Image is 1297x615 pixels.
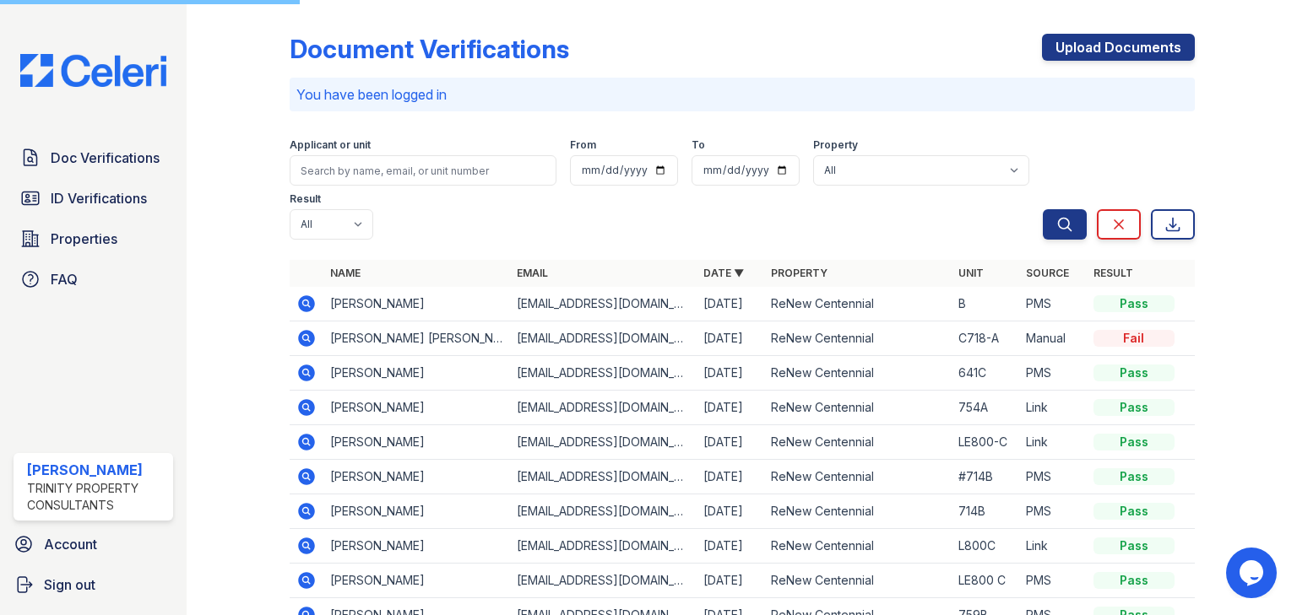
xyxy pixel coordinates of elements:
div: Pass [1093,572,1175,589]
td: L800C [952,529,1019,564]
td: [EMAIL_ADDRESS][DOMAIN_NAME] [510,529,697,564]
div: [PERSON_NAME] [27,460,166,480]
a: FAQ [14,262,173,296]
td: ReNew Centennial [764,460,951,494]
td: [DATE] [697,494,764,529]
a: Source [1026,267,1069,279]
td: [EMAIL_ADDRESS][DOMAIN_NAME] [510,356,697,391]
td: [EMAIL_ADDRESS][DOMAIN_NAME] [510,460,697,494]
div: Pass [1093,434,1175,450]
td: [PERSON_NAME] [323,356,510,391]
div: Pass [1093,295,1175,312]
td: [PERSON_NAME] [323,529,510,564]
span: Account [44,534,97,554]
td: Link [1019,529,1087,564]
p: You have been logged in [296,84,1188,105]
td: Manual [1019,321,1087,356]
td: 754A [952,391,1019,425]
td: PMS [1019,460,1087,494]
td: [DATE] [697,287,764,321]
td: [DATE] [697,460,764,494]
div: Trinity Property Consultants [27,480,166,514]
td: 714B [952,494,1019,529]
td: ReNew Centennial [764,321,951,356]
a: Account [7,527,180,561]
a: Result [1093,267,1133,279]
td: [DATE] [697,321,764,356]
div: Pass [1093,537,1175,554]
a: Properties [14,222,173,256]
a: ID Verifications [14,181,173,215]
td: [EMAIL_ADDRESS][DOMAIN_NAME] [510,391,697,425]
td: [PERSON_NAME] [323,425,510,460]
label: Property [813,138,858,152]
td: Link [1019,391,1087,425]
a: Upload Documents [1042,34,1195,61]
a: Name [330,267,361,279]
td: ReNew Centennial [764,425,951,460]
span: Sign out [44,575,95,595]
td: [DATE] [697,391,764,425]
a: Property [771,267,828,279]
td: #714B [952,460,1019,494]
td: [PERSON_NAME] [323,287,510,321]
td: [PERSON_NAME] [323,494,510,529]
td: B [952,287,1019,321]
td: [DATE] [697,425,764,460]
td: [PERSON_NAME] [323,564,510,598]
td: PMS [1019,287,1087,321]
div: Pass [1093,364,1175,381]
a: Date ▼ [703,267,744,279]
label: Applicant or unit [290,138,371,152]
span: Properties [51,229,117,249]
td: Link [1019,425,1087,460]
td: [PERSON_NAME] [PERSON_NAME] [323,321,510,356]
td: [EMAIL_ADDRESS][DOMAIN_NAME] [510,425,697,460]
td: LE800-C [952,425,1019,460]
td: [EMAIL_ADDRESS][DOMAIN_NAME] [510,494,697,529]
div: Pass [1093,468,1175,485]
td: [DATE] [697,564,764,598]
td: ReNew Centennial [764,564,951,598]
td: ReNew Centennial [764,356,951,391]
a: Doc Verifications [14,141,173,175]
td: [DATE] [697,356,764,391]
img: CE_Logo_Blue-a8612792a0a2168367f1c8372b55b34899dd931a85d93a1a3d3e32e68fde9ad4.png [7,54,180,87]
td: ReNew Centennial [764,391,951,425]
td: [EMAIL_ADDRESS][DOMAIN_NAME] [510,287,697,321]
div: Fail [1093,330,1175,347]
a: Sign out [7,568,180,602]
label: Result [290,192,321,206]
label: From [570,138,596,152]
label: To [692,138,705,152]
td: [PERSON_NAME] [323,391,510,425]
div: Pass [1093,399,1175,416]
span: Doc Verifications [51,148,160,168]
td: 641C [952,356,1019,391]
span: FAQ [51,269,78,289]
td: LE800 C [952,564,1019,598]
input: Search by name, email, or unit number [290,155,556,186]
a: Unit [958,267,984,279]
td: [EMAIL_ADDRESS][DOMAIN_NAME] [510,321,697,356]
td: ReNew Centennial [764,494,951,529]
td: ReNew Centennial [764,529,951,564]
iframe: chat widget [1226,548,1280,598]
td: ReNew Centennial [764,287,951,321]
td: PMS [1019,564,1087,598]
td: [PERSON_NAME] [323,460,510,494]
td: PMS [1019,356,1087,391]
td: C718-A [952,321,1019,356]
td: [EMAIL_ADDRESS][DOMAIN_NAME] [510,564,697,598]
div: Document Verifications [290,34,569,64]
a: Email [517,267,548,279]
span: ID Verifications [51,188,147,208]
div: Pass [1093,503,1175,520]
td: [DATE] [697,529,764,564]
td: PMS [1019,494,1087,529]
